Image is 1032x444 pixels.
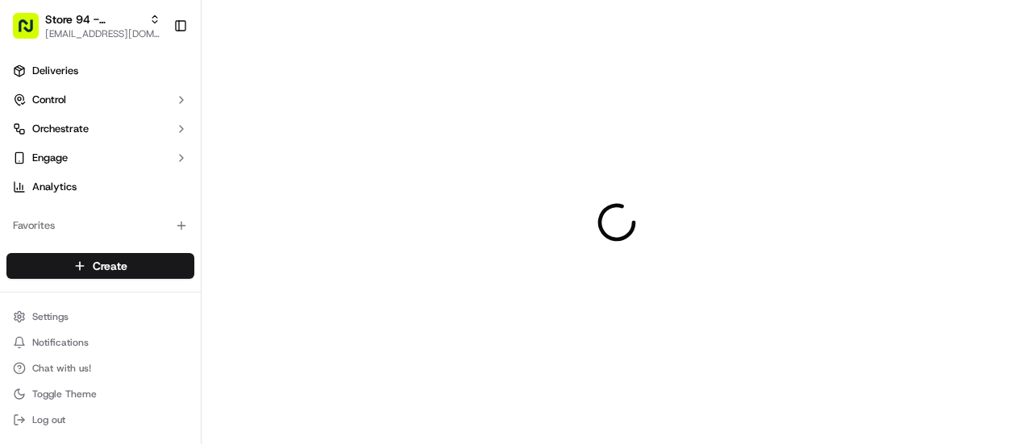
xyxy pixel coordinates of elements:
button: Chat with us! [6,357,194,380]
div: Favorites [6,213,194,239]
button: Control [6,87,194,113]
button: Store 94 - [PERSON_NAME] (Just Salad)[EMAIL_ADDRESS][DOMAIN_NAME] [6,6,167,45]
button: Notifications [6,331,194,354]
button: Orchestrate [6,116,194,142]
span: Toggle Theme [32,388,97,400]
button: Store 94 - [PERSON_NAME] (Just Salad) [45,11,143,27]
button: Engage [6,145,194,171]
span: Orchestrate [32,122,89,136]
button: [EMAIL_ADDRESS][DOMAIN_NAME] [45,27,160,40]
a: Analytics [6,174,194,200]
span: Log out [32,413,65,426]
span: Control [32,93,66,107]
span: Analytics [32,180,77,194]
a: Deliveries [6,58,194,84]
span: Notifications [32,336,89,349]
button: Toggle Theme [6,383,194,405]
span: Chat with us! [32,362,91,375]
span: Deliveries [32,64,78,78]
button: Create [6,253,194,279]
span: Create [93,258,127,274]
span: Settings [32,310,69,323]
span: Engage [32,151,68,165]
button: Log out [6,409,194,431]
button: Settings [6,305,194,328]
